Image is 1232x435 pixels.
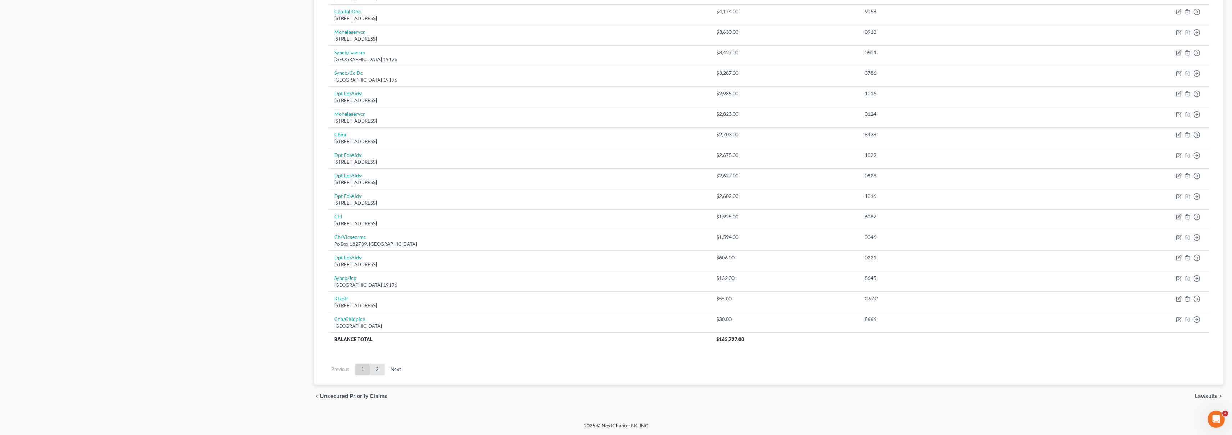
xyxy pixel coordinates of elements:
div: $606.00 [716,254,853,261]
a: Cb/Vicsecrmc [334,234,366,240]
div: $1,594.00 [716,234,853,241]
div: $3,427.00 [716,49,853,56]
a: Citi [334,213,342,219]
i: chevron_right [1218,393,1223,399]
iframe: Intercom live chat [1208,411,1225,428]
div: 9058 [865,8,1046,15]
a: Syncb/Jcp [334,275,356,281]
div: Po Box 182789, [GEOGRAPHIC_DATA] [334,241,705,248]
a: Ccb/Chldplce [334,316,365,322]
div: 0046 [865,234,1046,241]
button: chevron_left Unsecured Priority Claims [314,393,387,399]
div: [STREET_ADDRESS] [334,200,705,207]
span: 2 [1222,411,1228,416]
div: [GEOGRAPHIC_DATA] 19176 [334,282,705,289]
div: [STREET_ADDRESS] [334,220,705,227]
div: [STREET_ADDRESS] [334,36,705,42]
div: [GEOGRAPHIC_DATA] 19176 [334,77,705,83]
div: G6ZC [865,295,1046,302]
span: Unsecured Priority Claims [320,393,387,399]
a: Dpt Ed/Aidv [334,172,362,178]
a: Dpt Ed/Aidv [334,90,362,96]
div: $2,602.00 [716,192,853,200]
div: 2025 © NextChapterBK, INC [411,422,821,435]
div: 0221 [865,254,1046,261]
span: Lawsuits [1195,393,1218,399]
button: Lawsuits chevron_right [1195,393,1223,399]
span: $165,727.00 [716,336,744,342]
a: 1 [355,364,370,375]
div: 8645 [865,275,1046,282]
div: $3,287.00 [716,69,853,77]
th: Balance Total [328,332,710,345]
div: $132.00 [716,275,853,282]
i: chevron_left [314,393,320,399]
div: $30.00 [716,316,853,323]
div: [STREET_ADDRESS] [334,15,705,22]
div: $3,630.00 [716,28,853,36]
div: [STREET_ADDRESS] [334,261,705,268]
div: $2,627.00 [716,172,853,179]
a: Mohelaservcn [334,29,366,35]
a: Syncb/Ivansm [334,49,365,55]
div: $2,823.00 [716,110,853,118]
div: [STREET_ADDRESS] [334,97,705,104]
div: [STREET_ADDRESS] [334,138,705,145]
div: 1016 [865,90,1046,97]
a: Dpt Ed/Aidv [334,152,362,158]
div: 0504 [865,49,1046,56]
div: 0918 [865,28,1046,36]
a: 2 [370,364,385,375]
div: $2,703.00 [716,131,853,138]
div: $1,925.00 [716,213,853,220]
a: Dpt Ed/Aidv [334,193,362,199]
div: 1029 [865,151,1046,159]
a: Syncb/Cc Dc [334,70,363,76]
div: 8438 [865,131,1046,138]
div: 0826 [865,172,1046,179]
a: Next [385,364,407,375]
div: [STREET_ADDRESS] [334,159,705,166]
div: 1016 [865,192,1046,200]
div: $2,985.00 [716,90,853,97]
a: Kikoff [334,295,348,302]
div: $55.00 [716,295,853,302]
div: [GEOGRAPHIC_DATA] 19176 [334,56,705,63]
div: [STREET_ADDRESS] [334,118,705,124]
div: 3786 [865,69,1046,77]
div: 0124 [865,110,1046,118]
div: 6087 [865,213,1046,220]
div: [STREET_ADDRESS] [334,179,705,186]
div: $4,174.00 [716,8,853,15]
div: [STREET_ADDRESS] [334,302,705,309]
a: Dpt Ed/Aidv [334,254,362,260]
a: Mohelaservcn [334,111,366,117]
a: Capital One [334,8,361,14]
div: [GEOGRAPHIC_DATA] [334,323,705,330]
a: Cbna [334,131,346,137]
div: 8666 [865,316,1046,323]
div: $2,678.00 [716,151,853,159]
